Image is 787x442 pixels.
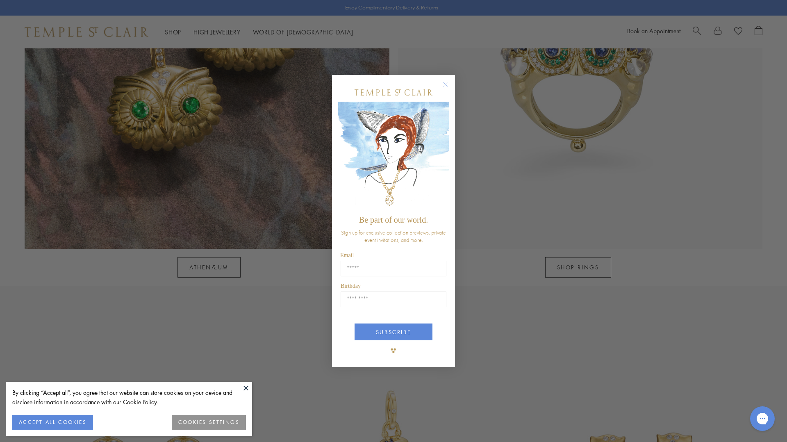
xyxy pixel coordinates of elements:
img: c4a9eb12-d91a-4d4a-8ee0-386386f4f338.jpeg [338,102,449,211]
button: COOKIES SETTINGS [172,415,246,430]
button: SUBSCRIBE [355,324,432,340]
button: ACCEPT ALL COOKIES [12,415,93,430]
input: Email [341,261,446,276]
img: Temple St. Clair [355,89,432,96]
span: Sign up for exclusive collection previews, private event invitations, and more. [341,229,446,244]
img: TSC [385,342,402,359]
iframe: Gorgias live chat messenger [746,403,779,434]
span: Birthday [341,283,361,289]
span: Email [340,252,354,258]
button: Close dialog [444,83,455,93]
div: By clicking “Accept all”, you agree that our website can store cookies on your device and disclos... [12,388,246,407]
span: Be part of our world. [359,215,428,224]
